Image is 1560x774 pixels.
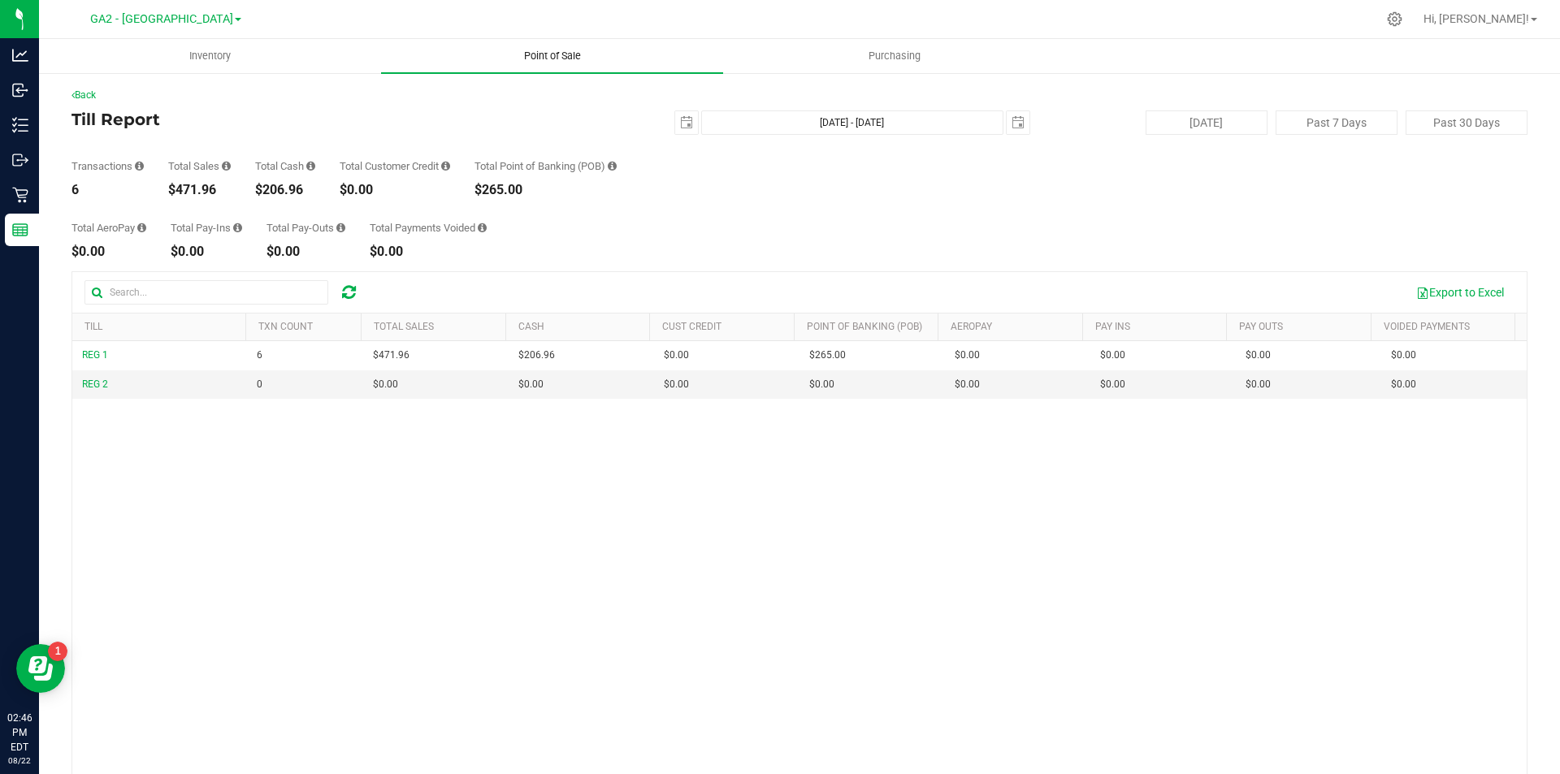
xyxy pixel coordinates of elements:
div: Total Payments Voided [370,223,487,233]
span: $0.00 [664,348,689,363]
span: REG 2 [82,378,108,390]
a: Cust Credit [662,321,721,332]
a: Point of Banking (POB) [807,321,922,332]
i: Sum of all successful, non-voided payment transaction amounts using account credit as the payment... [441,161,450,171]
span: $0.00 [955,377,980,392]
inline-svg: Analytics [12,47,28,63]
inline-svg: Reports [12,222,28,238]
span: select [675,111,698,134]
i: Sum of all cash pay-outs removed from tills within the date range. [336,223,345,233]
a: Back [71,89,96,101]
span: $0.00 [1246,348,1271,363]
div: $206.96 [255,184,315,197]
span: $471.96 [373,348,409,363]
i: Sum of the successful, non-voided point-of-banking payment transaction amounts, both via payment ... [608,161,617,171]
input: Search... [84,280,328,305]
span: $0.00 [518,377,544,392]
span: $0.00 [1100,348,1125,363]
div: Total Customer Credit [340,161,450,171]
a: TXN Count [258,321,313,332]
div: Total Sales [168,161,231,171]
span: $0.00 [1391,377,1416,392]
i: Sum of all successful, non-voided payment transaction amounts (excluding tips and transaction fee... [222,161,231,171]
span: REG 1 [82,349,108,361]
div: Total Pay-Outs [266,223,345,233]
a: Till [84,321,102,332]
div: Manage settings [1384,11,1405,27]
div: $265.00 [474,184,617,197]
span: $0.00 [1100,377,1125,392]
span: Point of Sale [502,49,603,63]
button: [DATE] [1146,110,1267,135]
a: Purchasing [723,39,1065,73]
a: Pay Ins [1095,321,1130,332]
a: Voided Payments [1384,321,1470,332]
i: Count of all successful payment transactions, possibly including voids, refunds, and cash-back fr... [135,161,144,171]
span: $0.00 [664,377,689,392]
div: $0.00 [266,245,345,258]
span: 0 [257,377,262,392]
inline-svg: Retail [12,187,28,203]
div: $0.00 [340,184,450,197]
inline-svg: Inbound [12,82,28,98]
div: $0.00 [71,245,146,258]
button: Export to Excel [1406,279,1514,306]
span: $0.00 [955,348,980,363]
div: 6 [71,184,144,197]
i: Sum of all cash pay-ins added to tills within the date range. [233,223,242,233]
div: Total Pay-Ins [171,223,242,233]
span: 6 [257,348,262,363]
div: Total Point of Banking (POB) [474,161,617,171]
a: Inventory [39,39,381,73]
inline-svg: Outbound [12,152,28,168]
span: $0.00 [809,377,834,392]
span: Purchasing [847,49,942,63]
h4: Till Report [71,110,557,128]
i: Sum of all successful AeroPay payment transaction amounts for all purchases in the date range. Ex... [137,223,146,233]
p: 08/22 [7,755,32,767]
div: Total Cash [255,161,315,171]
span: $265.00 [809,348,846,363]
button: Past 7 Days [1276,110,1397,135]
span: select [1007,111,1029,134]
span: $0.00 [373,377,398,392]
a: AeroPay [951,321,992,332]
div: Total AeroPay [71,223,146,233]
span: GA2 - [GEOGRAPHIC_DATA] [90,12,233,26]
div: Transactions [71,161,144,171]
a: Cash [518,321,544,332]
div: $0.00 [370,245,487,258]
span: $0.00 [1246,377,1271,392]
span: Hi, [PERSON_NAME]! [1423,12,1529,25]
i: Sum of all successful, non-voided cash payment transaction amounts (excluding tips and transactio... [306,161,315,171]
p: 02:46 PM EDT [7,711,32,755]
iframe: Resource center [16,644,65,693]
span: $0.00 [1391,348,1416,363]
button: Past 30 Days [1406,110,1527,135]
span: Inventory [167,49,253,63]
a: Pay Outs [1239,321,1283,332]
span: $206.96 [518,348,555,363]
div: $0.00 [171,245,242,258]
inline-svg: Inventory [12,117,28,133]
a: Total Sales [374,321,434,332]
div: $471.96 [168,184,231,197]
iframe: Resource center unread badge [48,642,67,661]
i: Sum of all voided payment transaction amounts (excluding tips and transaction fees) within the da... [478,223,487,233]
a: Point of Sale [381,39,723,73]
